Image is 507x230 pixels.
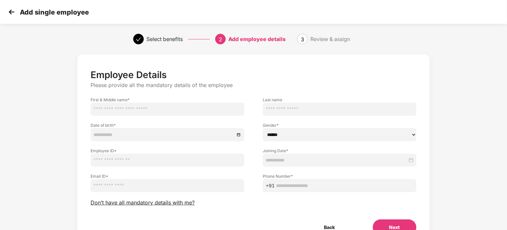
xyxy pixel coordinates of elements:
div: Review & assign [310,34,350,44]
div: Select benefits [146,34,183,44]
p: Add single employee [20,8,89,16]
label: Joining Date [263,148,416,154]
label: Email ID [91,173,244,179]
label: Phone Number [263,173,416,179]
span: check [136,37,141,42]
label: Employee ID [91,148,244,154]
label: Gender [263,122,416,128]
span: 3 [301,36,304,43]
label: First & Middle name [91,97,244,103]
label: Date of birth [91,122,244,128]
label: Last name [263,97,416,103]
div: Add employee details [228,34,286,44]
p: Employee Details [91,69,416,80]
span: Don’t have all mandatory details with me? [91,199,195,206]
img: svg+xml;base64,PHN2ZyB4bWxucz0iaHR0cDovL3d3dy53My5vcmcvMjAwMC9zdmciIHdpZHRoPSIzMCIgaGVpZ2h0PSIzMC... [7,7,17,17]
span: 2 [219,36,222,43]
p: Please provide all the mandatory details of the employee [91,82,416,89]
span: +91 [266,182,275,189]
